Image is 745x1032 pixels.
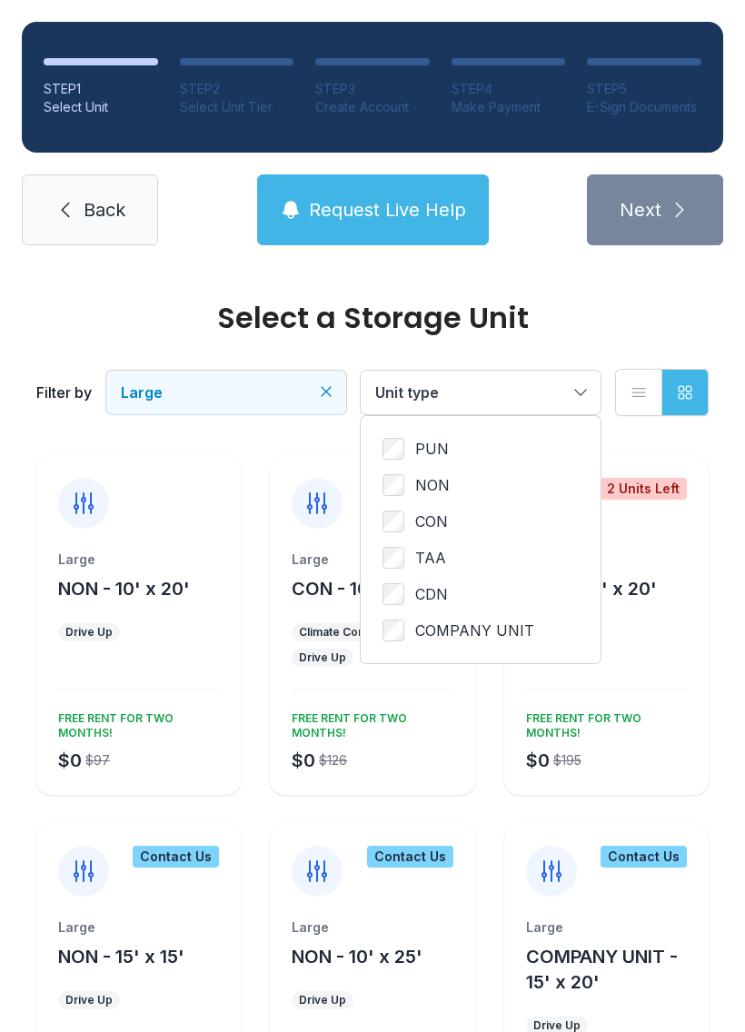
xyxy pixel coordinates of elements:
span: Back [84,197,125,223]
input: TAA [382,547,404,569]
div: Climate Control [299,625,382,640]
button: Large [106,371,346,414]
span: CON - 10' x 20' [292,578,424,600]
div: Select Unit [44,98,158,116]
span: PUN [415,438,449,460]
div: Drive Up [299,993,346,1007]
input: NON [382,474,404,496]
span: COMPANY UNIT - 15' x 20' [526,946,678,993]
input: PUN [382,438,404,460]
span: NON - 10' x 20' [58,578,190,600]
div: $0 [292,748,315,773]
input: CDN [382,583,404,605]
div: STEP 4 [452,80,566,98]
span: Next [620,197,661,223]
div: Large [58,551,219,569]
div: STEP 1 [44,80,158,98]
div: Large [526,918,687,937]
div: Select Unit Tier [180,98,294,116]
button: NON - 10' x 20' [58,576,190,601]
div: Make Payment [452,98,566,116]
div: $0 [526,748,550,773]
div: $126 [319,751,347,769]
button: CON - 10' x 20' [292,576,424,601]
span: Large [121,383,163,402]
button: COMPANY UNIT - 15' x 20' [526,944,701,995]
div: Select a Storage Unit [36,303,709,332]
span: TAA [415,547,446,569]
div: Create Account [315,98,430,116]
div: Contact Us [601,846,687,868]
div: Large [58,918,219,937]
div: STEP 3 [315,80,430,98]
div: Large [526,551,687,569]
button: Clear filters [317,382,335,401]
span: NON [415,474,450,496]
span: CON [415,511,448,532]
div: STEP 2 [180,80,294,98]
div: $0 [58,748,82,773]
div: Contact Us [133,846,219,868]
div: Drive Up [299,650,346,665]
div: E-Sign Documents [587,98,701,116]
div: FREE RENT FOR TWO MONTHS! [519,704,687,740]
span: NON - 15' x 15' [58,946,184,967]
div: Large [292,918,452,937]
div: Large [292,551,452,569]
span: Unit type [375,383,439,402]
button: Unit type [361,371,601,414]
div: FREE RENT FOR TWO MONTHS! [51,704,219,740]
input: COMPANY UNIT [382,620,404,641]
button: NON - 10' x 25' [292,944,422,969]
div: STEP 5 [587,80,701,98]
input: CON [382,511,404,532]
span: NON - 10' x 25' [292,946,422,967]
div: $195 [553,751,581,769]
span: COMPANY UNIT [415,620,534,641]
div: FREE RENT FOR TWO MONTHS! [284,704,452,740]
div: 2 Units Left [600,478,687,500]
span: CDN [415,583,448,605]
div: $97 [85,751,110,769]
span: Request Live Help [309,197,466,223]
div: Drive Up [65,625,113,640]
div: Filter by [36,382,92,403]
button: NON - 15' x 15' [58,944,184,969]
div: Contact Us [367,846,453,868]
div: Drive Up [65,993,113,1007]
